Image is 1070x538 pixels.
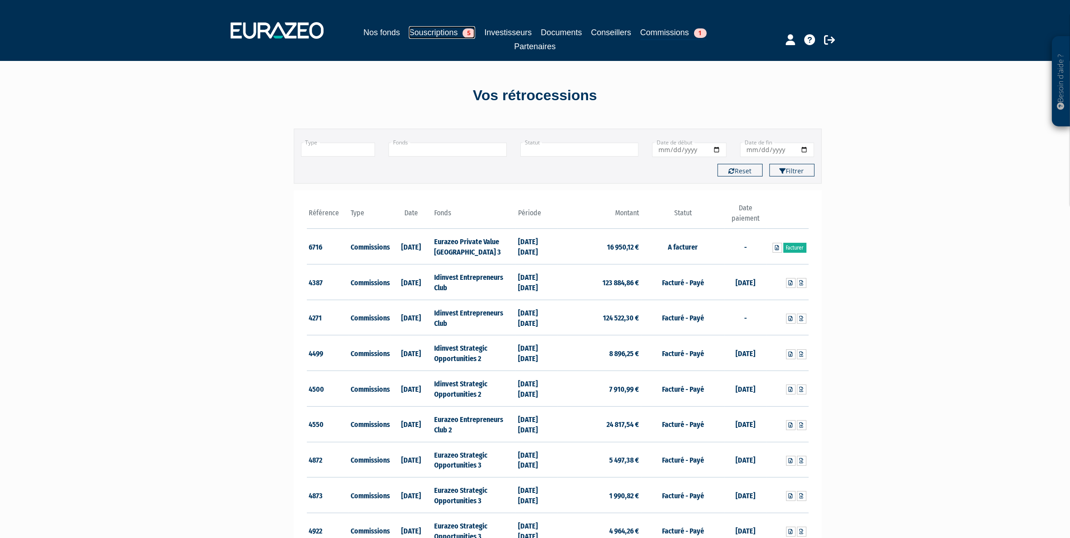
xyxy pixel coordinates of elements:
td: 24 817,54 € [558,406,641,442]
td: Facturé - Payé [641,371,725,407]
td: [DATE] [725,335,767,371]
th: Référence [307,203,349,229]
th: Type [348,203,390,229]
td: Idinvest Strategic Opportunities 2 [432,335,515,371]
td: 4550 [307,406,349,442]
td: 5 497,38 € [558,442,641,478]
td: [DATE] [725,478,767,513]
a: Investisseurs [484,26,532,39]
td: Idinvest Entrepreneurs Club [432,264,515,300]
td: 16 950,12 € [558,229,641,264]
td: Facturé - Payé [641,300,725,335]
td: 4387 [307,264,349,300]
td: [DATE] [725,264,767,300]
td: [DATE] [725,406,767,442]
td: [DATE] [DATE] [516,229,558,264]
td: 4500 [307,371,349,407]
a: Souscriptions5 [409,26,475,39]
td: [DATE] [390,442,432,478]
td: Facturé - Payé [641,406,725,442]
td: [DATE] [725,442,767,478]
a: Partenaires [514,40,556,53]
td: [DATE] [DATE] [516,371,558,407]
td: Eurazeo Private Value [GEOGRAPHIC_DATA] 3 [432,229,515,264]
td: Eurazeo Strategic Opportunities 3 [432,478,515,513]
th: Montant [558,203,641,229]
td: Facturé - Payé [641,264,725,300]
td: Commissions [348,478,390,513]
button: Reset [718,164,763,176]
td: - [725,300,767,335]
td: 4499 [307,335,349,371]
td: [DATE] [DATE] [516,478,558,513]
td: Commissions [348,371,390,407]
td: - [725,229,767,264]
td: Idinvest Entrepreneurs Club [432,300,515,335]
td: [DATE] [DATE] [516,335,558,371]
td: 7 910,99 € [558,371,641,407]
td: Facturé - Payé [641,335,725,371]
td: 1 990,82 € [558,478,641,513]
th: Date paiement [725,203,767,229]
td: Commissions [348,300,390,335]
img: 1732889491-logotype_eurazeo_blanc_rvb.png [231,22,324,38]
th: Date [390,203,432,229]
td: 123 884,86 € [558,264,641,300]
td: Eurazeo Entrepreneurs Club 2 [432,406,515,442]
td: 6716 [307,229,349,264]
span: 5 [463,28,475,38]
td: 4271 [307,300,349,335]
th: Statut [641,203,725,229]
a: Nos fonds [363,26,400,39]
td: [DATE] [DATE] [516,406,558,442]
button: Filtrer [769,164,815,176]
td: 124 522,30 € [558,300,641,335]
td: [DATE] [725,371,767,407]
a: Documents [541,26,582,39]
p: Besoin d'aide ? [1056,41,1066,122]
td: 8 896,25 € [558,335,641,371]
td: [DATE] [DATE] [516,300,558,335]
a: Commissions1 [640,26,707,40]
td: 4872 [307,442,349,478]
td: Commissions [348,442,390,478]
td: Facturé - Payé [641,442,725,478]
a: Conseillers [591,26,631,39]
td: Commissions [348,406,390,442]
td: [DATE] [390,478,432,513]
td: [DATE] [DATE] [516,442,558,478]
span: 1 [694,28,707,38]
th: Fonds [432,203,515,229]
td: Commissions [348,229,390,264]
td: [DATE] [390,371,432,407]
td: Commissions [348,335,390,371]
td: A facturer [641,229,725,264]
td: Commissions [348,264,390,300]
td: [DATE] [390,300,432,335]
td: [DATE] [390,406,432,442]
td: [DATE] [390,229,432,264]
td: Idinvest Strategic Opportunities 2 [432,371,515,407]
td: [DATE] [DATE] [516,264,558,300]
div: Vos rétrocessions [278,85,792,106]
td: [DATE] [390,264,432,300]
td: [DATE] [390,335,432,371]
td: 4873 [307,478,349,513]
td: Facturé - Payé [641,478,725,513]
th: Période [516,203,558,229]
a: Facturer [783,243,806,253]
td: Eurazeo Strategic Opportunities 3 [432,442,515,478]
